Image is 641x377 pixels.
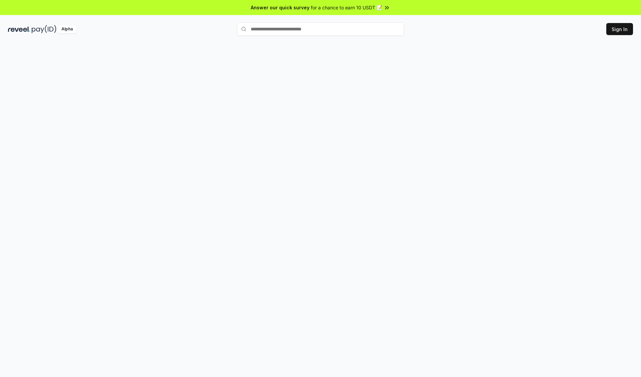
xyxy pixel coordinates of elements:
div: Alpha [58,25,76,33]
button: Sign In [606,23,633,35]
img: reveel_dark [8,25,30,33]
span: for a chance to earn 10 USDT 📝 [311,4,382,11]
span: Answer our quick survey [251,4,309,11]
img: pay_id [32,25,56,33]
